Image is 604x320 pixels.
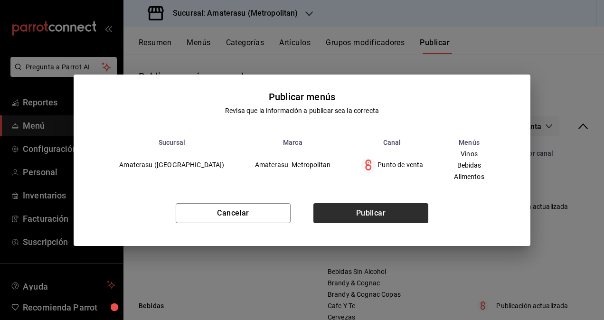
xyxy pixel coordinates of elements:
[240,146,346,184] td: Amaterasu- Metropolitan
[176,203,291,223] button: Cancelar
[225,106,379,116] div: Revisa que la información a publicar sea la correcta
[240,139,346,146] th: Marca
[104,146,239,184] td: Amaterasu ([GEOGRAPHIC_DATA])
[313,203,428,223] button: Publicar
[454,173,484,180] span: Alimentos
[361,158,423,173] div: Punto de venta
[454,151,484,157] span: Vinos
[346,139,438,146] th: Canal
[454,162,484,169] span: Bebidas
[269,90,335,104] div: Publicar menús
[104,139,239,146] th: Sucursal
[438,139,500,146] th: Menús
